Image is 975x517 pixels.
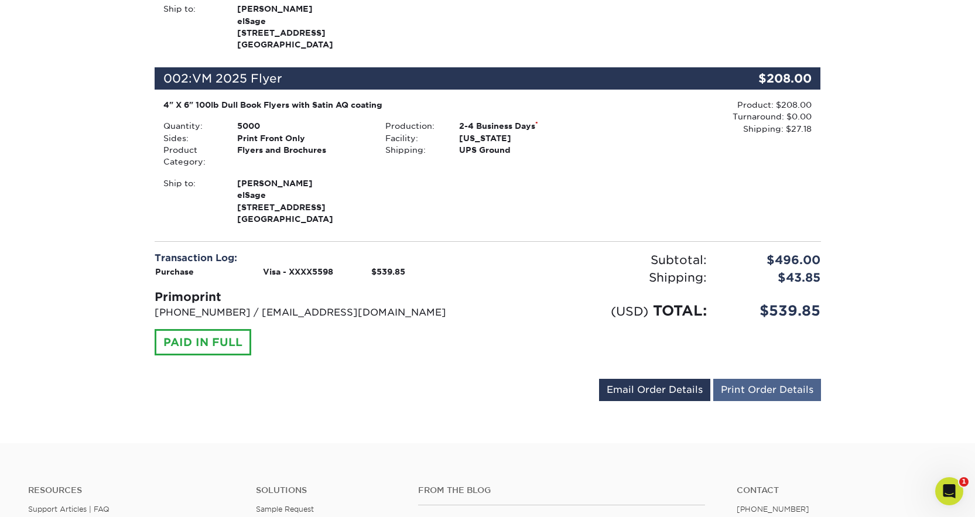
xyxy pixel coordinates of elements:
div: Ship to: [155,3,228,51]
strong: [GEOGRAPHIC_DATA] [237,3,368,49]
div: Production: [377,120,450,132]
h4: Solutions [256,485,401,495]
h4: From the Blog [418,485,705,495]
div: Quantity: [155,120,228,132]
div: Flyers and Brochures [228,144,377,168]
div: PAID IN FULL [155,329,251,356]
span: elSage [237,189,368,201]
div: 4" X 6" 100lb Dull Book Flyers with Satin AQ coating [163,99,590,111]
span: elSage [237,15,368,27]
p: [PHONE_NUMBER] / [EMAIL_ADDRESS][DOMAIN_NAME] [155,306,479,320]
div: Transaction Log: [155,251,479,265]
div: Ship to: [155,177,228,225]
div: $539.85 [716,300,830,321]
div: Primoprint [155,288,479,306]
div: UPS Ground [450,144,598,156]
iframe: Intercom live chat [935,477,963,505]
a: Sample Request [256,505,314,513]
strong: [GEOGRAPHIC_DATA] [237,177,368,224]
div: $496.00 [716,251,830,269]
a: Support Articles | FAQ [28,505,110,513]
div: Facility: [377,132,450,144]
div: Product: $208.00 Turnaround: $0.00 Shipping: $27.18 [598,99,812,135]
a: Contact [737,485,947,495]
div: Sides: [155,132,228,144]
small: (USD) [611,304,648,319]
span: 1 [959,477,969,487]
div: Print Front Only [228,132,377,144]
div: [US_STATE] [450,132,598,144]
strong: $539.85 [371,267,405,276]
div: Shipping: [488,269,716,286]
div: 5000 [228,120,377,132]
span: TOTAL: [653,302,707,319]
div: 002: [155,67,710,90]
h4: Resources [28,485,238,495]
div: $208.00 [710,67,821,90]
a: [PHONE_NUMBER] [737,505,809,513]
div: Subtotal: [488,251,716,269]
div: $43.85 [716,269,830,286]
strong: Purchase [155,267,194,276]
span: [PERSON_NAME] [237,3,368,15]
div: 2-4 Business Days [450,120,598,132]
span: [PERSON_NAME] [237,177,368,189]
strong: Visa - XXXX5598 [263,267,333,276]
a: Email Order Details [599,379,710,401]
span: [STREET_ADDRESS] [237,27,368,39]
span: [STREET_ADDRESS] [237,201,368,213]
div: Product Category: [155,144,228,168]
div: Shipping: [377,144,450,156]
a: Print Order Details [713,379,821,401]
span: VM 2025 Flyer [192,71,282,85]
